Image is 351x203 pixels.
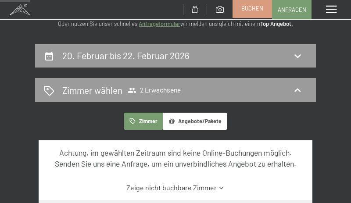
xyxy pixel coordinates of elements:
a: Zeige nicht buchbare Zimmer [47,183,304,192]
span: 2 Erwachsene [128,86,181,95]
button: Angebote/Pakete [163,113,227,130]
span: Buchen [241,4,263,12]
div: Achtung, im gewählten Zeitraum sind keine Online-Buchungen möglich. Senden Sie uns eine Anfrage, ... [47,147,304,169]
a: Anfragen [272,0,311,19]
strong: Top Angebot. [260,20,293,27]
button: Zimmer [124,113,163,130]
span: Anfragen [278,6,306,14]
a: Anfrageformular [139,20,180,27]
h2: Zimmer wählen [62,84,122,96]
h2: 20. Februar bis 22. Februar 2026 [62,50,190,61]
